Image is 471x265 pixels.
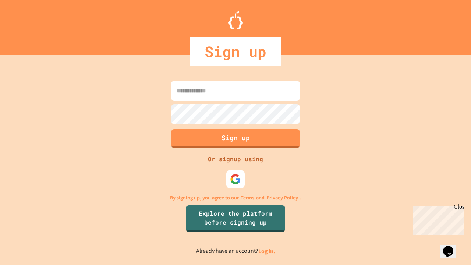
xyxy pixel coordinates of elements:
[266,194,298,202] a: Privacy Policy
[170,194,301,202] p: By signing up, you agree to our and .
[171,129,300,148] button: Sign up
[230,174,241,185] img: google-icon.svg
[258,247,275,255] a: Log in.
[206,155,265,163] div: Or signup using
[410,204,464,235] iframe: chat widget
[196,247,275,256] p: Already have an account?
[190,37,281,66] div: Sign up
[228,11,243,29] img: Logo.svg
[241,194,254,202] a: Terms
[3,3,51,47] div: Chat with us now!Close
[440,236,464,258] iframe: chat widget
[186,205,285,232] a: Explore the platform before signing up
